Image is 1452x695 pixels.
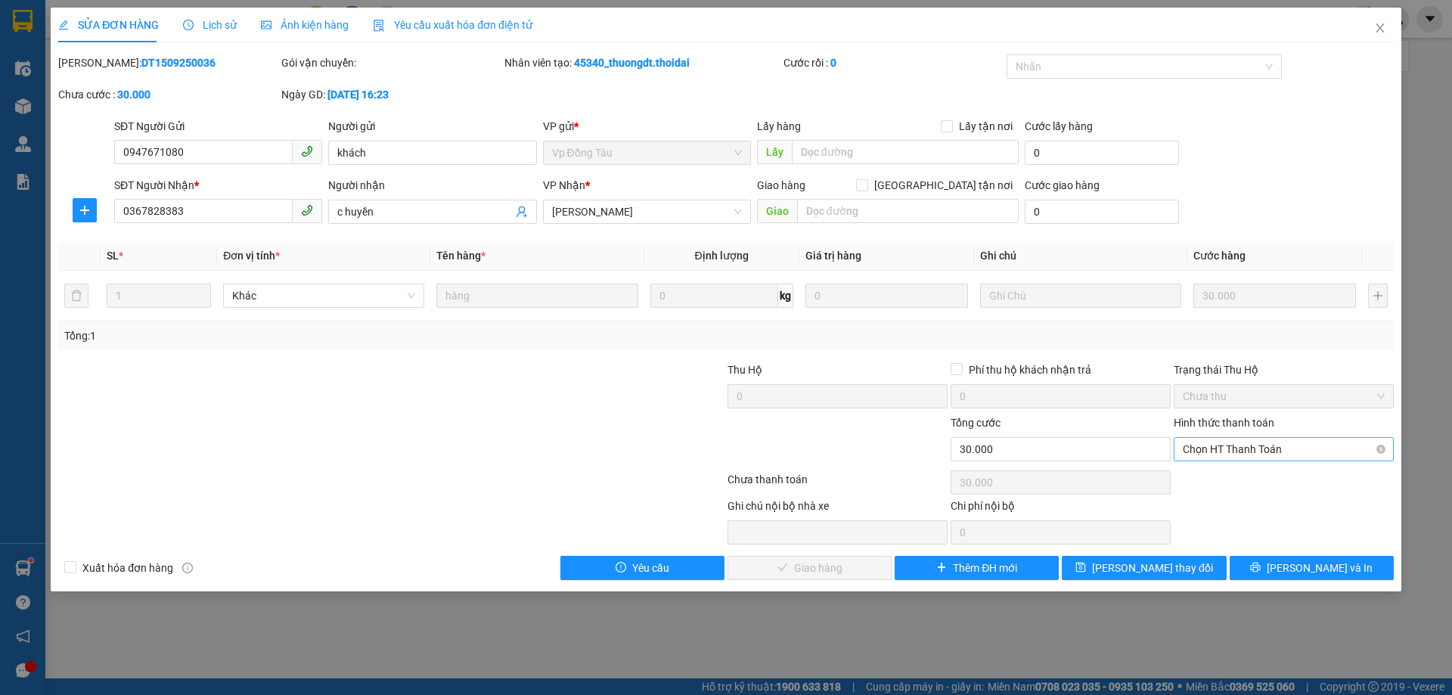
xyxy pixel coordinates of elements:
span: phone [301,204,313,216]
span: Giao [757,199,797,223]
span: Lý Nhân [552,200,742,223]
label: Cước lấy hàng [1025,120,1093,132]
div: Nhân viên tạo: [504,54,780,71]
b: [DATE] 16:23 [327,88,389,101]
div: SĐT Người Nhận [114,177,322,194]
b: 0 [830,57,836,69]
button: save[PERSON_NAME] thay đổi [1062,556,1226,580]
span: Chuyển phát nhanh: [GEOGRAPHIC_DATA] - [GEOGRAPHIC_DATA] [23,65,154,119]
span: Xuất hóa đơn hàng [76,560,179,576]
span: Thêm ĐH mới [953,560,1017,576]
span: Khác [232,284,415,307]
span: SL [107,250,119,262]
span: close [1374,22,1386,34]
input: Dọc đường [797,199,1019,223]
input: Dọc đường [792,140,1019,164]
span: LN1509250023 [159,101,249,117]
div: Chưa cước : [58,86,278,103]
span: info-circle [182,563,193,573]
div: Gói vận chuyển: [281,54,501,71]
input: VD: Bàn, Ghế [436,284,638,308]
span: [PERSON_NAME] thay đổi [1092,560,1213,576]
div: Ghi chú nội bộ nhà xe [728,498,948,520]
span: save [1075,562,1086,574]
span: Tổng cước [951,417,1001,429]
img: icon [373,20,385,32]
img: logo [8,54,18,131]
b: 30.000 [117,88,150,101]
div: Cước rồi : [783,54,1004,71]
div: Tổng: 1 [64,327,560,344]
span: Ảnh kiện hàng [261,19,349,31]
span: [PERSON_NAME] và In [1267,560,1373,576]
span: SỬA ĐƠN HÀNG [58,19,159,31]
div: [PERSON_NAME]: [58,54,278,71]
span: picture [261,20,271,30]
button: Close [1359,8,1401,50]
span: Tên hàng [436,250,486,262]
span: Lấy [757,140,792,164]
label: Hình thức thanh toán [1174,417,1274,429]
span: plus [73,204,96,216]
input: Cước giao hàng [1025,200,1179,224]
div: SĐT Người Gửi [114,118,322,135]
span: exclamation-circle [616,562,626,574]
span: Chưa thu [1183,385,1385,408]
div: Người gửi [328,118,536,135]
span: Yêu cầu xuất hóa đơn điện tử [373,19,532,31]
span: Chọn HT Thanh Toán [1183,438,1385,461]
div: VP gửi [543,118,751,135]
input: Cước lấy hàng [1025,141,1179,165]
button: plus [1368,284,1388,308]
span: plus [936,562,947,574]
span: Phí thu hộ khách nhận trả [963,361,1097,378]
div: Chi phí nội bộ [951,498,1171,520]
span: Giao hàng [757,179,805,191]
span: Lịch sử [183,19,237,31]
div: Trạng thái Thu Hộ [1174,361,1394,378]
strong: CÔNG TY TNHH DỊCH VỤ DU LỊCH THỜI ĐẠI [27,12,150,61]
span: Cước hàng [1193,250,1246,262]
span: Định lượng [695,250,749,262]
span: edit [58,20,69,30]
span: phone [301,145,313,157]
span: Lấy tận nơi [953,118,1019,135]
span: Giá trị hàng [805,250,861,262]
span: Vp Đồng Tàu [552,141,742,164]
button: printer[PERSON_NAME] và In [1230,556,1394,580]
span: kg [778,284,793,308]
span: clock-circle [183,20,194,30]
span: close-circle [1376,445,1385,454]
div: Người nhận [328,177,536,194]
input: Ghi Chú [980,284,1181,308]
b: DT1509250036 [141,57,216,69]
div: Ngày GD: [281,86,501,103]
input: 0 [1193,284,1356,308]
button: plusThêm ĐH mới [895,556,1059,580]
span: Thu Hộ [728,364,762,376]
span: Yêu cầu [632,560,669,576]
button: checkGiao hàng [728,556,892,580]
input: 0 [805,284,968,308]
div: Chưa thanh toán [726,471,949,498]
button: delete [64,284,88,308]
button: exclamation-circleYêu cầu [560,556,724,580]
span: printer [1250,562,1261,574]
b: 45340_thuongdt.thoidai [574,57,690,69]
span: VP Nhận [543,179,585,191]
span: Đơn vị tính [223,250,280,262]
button: plus [73,198,97,222]
label: Cước giao hàng [1025,179,1100,191]
span: user-add [516,206,528,218]
span: Lấy hàng [757,120,801,132]
span: [GEOGRAPHIC_DATA] tận nơi [868,177,1019,194]
th: Ghi chú [974,241,1187,271]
